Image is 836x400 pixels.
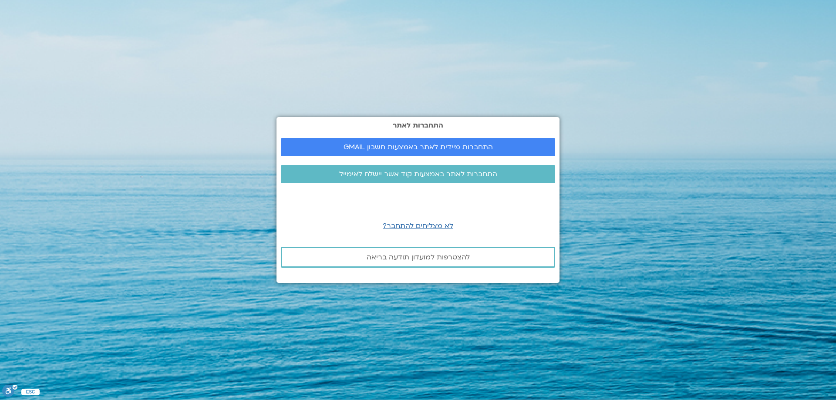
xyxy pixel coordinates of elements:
span: התחברות מיידית לאתר באמצעות חשבון GMAIL [344,143,493,151]
a: להצטרפות למועדון תודעה בריאה [281,247,555,268]
a: לא מצליחים להתחבר? [383,221,453,231]
span: להצטרפות למועדון תודעה בריאה [367,253,470,261]
a: התחברות מיידית לאתר באמצעות חשבון GMAIL [281,138,555,156]
a: התחברות לאתר באמצעות קוד אשר יישלח לאימייל [281,165,555,183]
span: התחברות לאתר באמצעות קוד אשר יישלח לאימייל [339,170,497,178]
h2: התחברות לאתר [281,121,555,129]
